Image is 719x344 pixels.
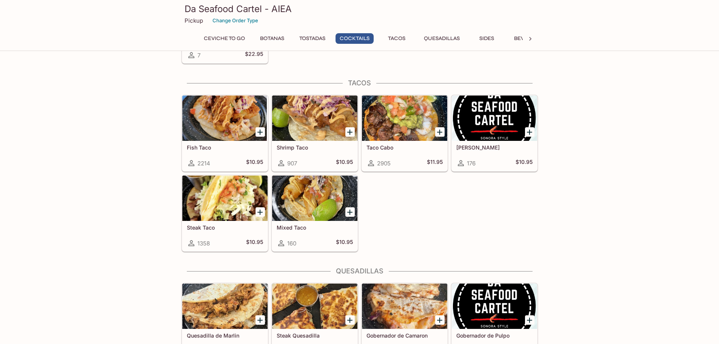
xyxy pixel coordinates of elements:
[272,175,358,251] a: Mixed Taco160$10.95
[182,176,268,221] div: Steak Taco
[272,284,357,329] div: Steak Quesadilla
[295,33,329,44] button: Tostadas
[182,175,268,251] a: Steak Taco1358$10.95
[345,207,355,217] button: Add Mixed Taco
[182,95,268,171] a: Fish Taco2214$10.95
[510,33,550,44] button: Beverages
[185,3,535,15] h3: Da Seafood Cartel - AIEA
[182,96,268,141] div: Fish Taco
[345,315,355,325] button: Add Steak Quesadilla
[197,160,210,167] span: 2214
[456,144,533,151] h5: [PERSON_NAME]
[456,332,533,339] h5: Gobernador de Pulpo
[362,96,447,141] div: Taco Cabo
[435,315,445,325] button: Add Gobernador de Camaron
[470,33,504,44] button: Sides
[256,127,265,137] button: Add Fish Taco
[182,79,538,87] h4: Tacos
[187,332,263,339] h5: Quesadilla de Marlin
[467,160,476,167] span: 176
[246,239,263,248] h5: $10.95
[245,51,263,60] h5: $22.95
[377,160,391,167] span: 2905
[287,160,297,167] span: 907
[256,315,265,325] button: Add Quesadilla de Marlin
[277,332,353,339] h5: Steak Quesadilla
[187,224,263,231] h5: Steak Taco
[209,15,262,26] button: Change Order Type
[452,96,537,141] div: Taco Chando
[185,17,203,24] p: Pickup
[420,33,464,44] button: Quesadillas
[277,224,353,231] h5: Mixed Taco
[182,267,538,275] h4: Quesadillas
[435,127,445,137] button: Add Taco Cabo
[197,240,210,247] span: 1358
[452,284,537,329] div: Gobernador de Pulpo
[362,284,447,329] div: Gobernador de Camaron
[182,284,268,329] div: Quesadilla de Marlin
[366,144,443,151] h5: Taco Cabo
[345,127,355,137] button: Add Shrimp Taco
[287,240,296,247] span: 160
[525,127,534,137] button: Add Taco Chando
[246,159,263,168] h5: $10.95
[525,315,534,325] button: Add Gobernador de Pulpo
[336,159,353,168] h5: $10.95
[336,239,353,248] h5: $10.95
[255,33,289,44] button: Botanas
[336,33,374,44] button: Cocktails
[272,176,357,221] div: Mixed Taco
[380,33,414,44] button: Tacos
[366,332,443,339] h5: Gobernador de Camaron
[427,159,443,168] h5: $11.95
[277,144,353,151] h5: Shrimp Taco
[362,95,448,171] a: Taco Cabo2905$11.95
[187,144,263,151] h5: Fish Taco
[256,207,265,217] button: Add Steak Taco
[272,96,357,141] div: Shrimp Taco
[200,33,249,44] button: Ceviche To Go
[197,52,200,59] span: 7
[451,95,537,171] a: [PERSON_NAME]176$10.95
[272,95,358,171] a: Shrimp Taco907$10.95
[516,159,533,168] h5: $10.95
